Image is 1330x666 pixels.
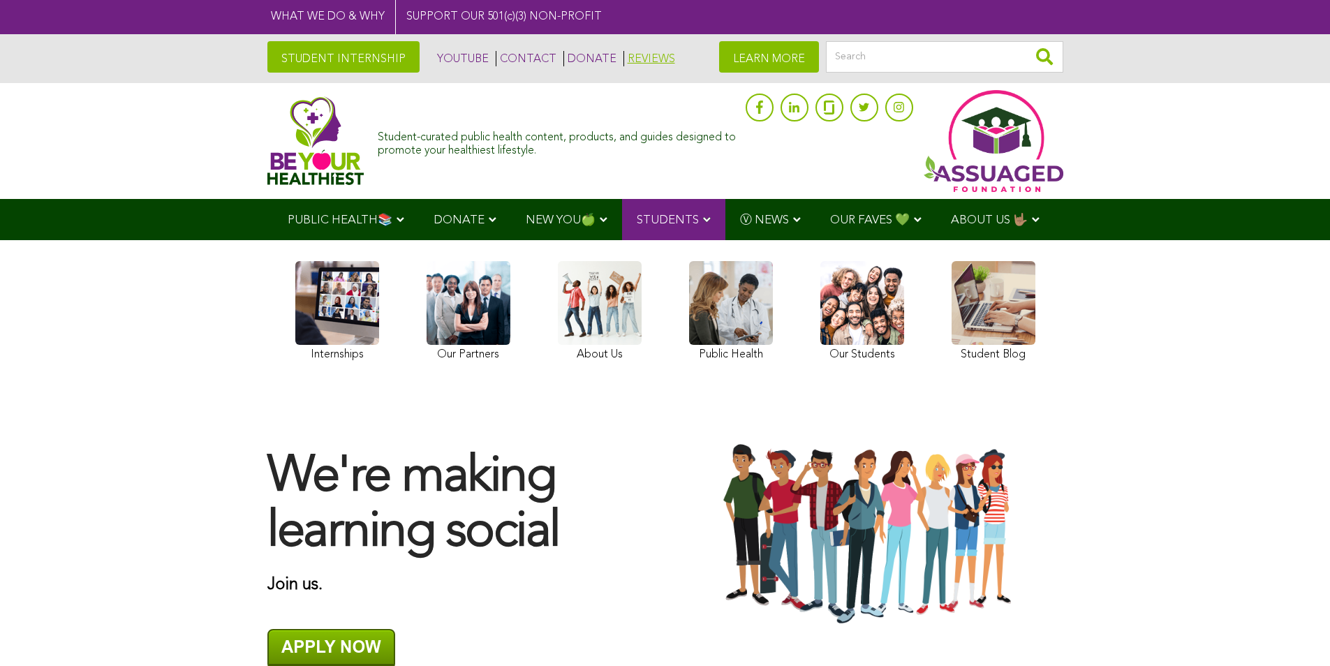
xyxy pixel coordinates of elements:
input: Search [826,41,1063,73]
span: PUBLIC HEALTH📚 [288,214,392,226]
span: OUR FAVES 💚 [830,214,910,226]
img: Assuaged App [924,90,1063,192]
iframe: Chat Widget [1260,599,1330,666]
img: Assuaged [267,96,364,185]
strong: Join us. [267,577,323,593]
span: DONATE [434,214,485,226]
a: YOUTUBE [434,51,489,66]
a: CONTACT [496,51,556,66]
a: REVIEWS [623,51,675,66]
span: ABOUT US 🤟🏽 [951,214,1028,226]
a: DONATE [563,51,616,66]
div: Navigation Menu [267,199,1063,240]
img: glassdoor [824,101,834,114]
div: Student-curated public health content, products, and guides designed to promote your healthiest l... [378,124,738,158]
a: STUDENT INTERNSHIP [267,41,420,73]
img: Group-Of-Students-Assuaged [679,442,1063,627]
span: NEW YOU🍏 [526,214,596,226]
h1: We're making learning social [267,450,651,561]
span: Ⓥ NEWS [740,214,789,226]
a: LEARN MORE [719,41,819,73]
span: STUDENTS [637,214,699,226]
